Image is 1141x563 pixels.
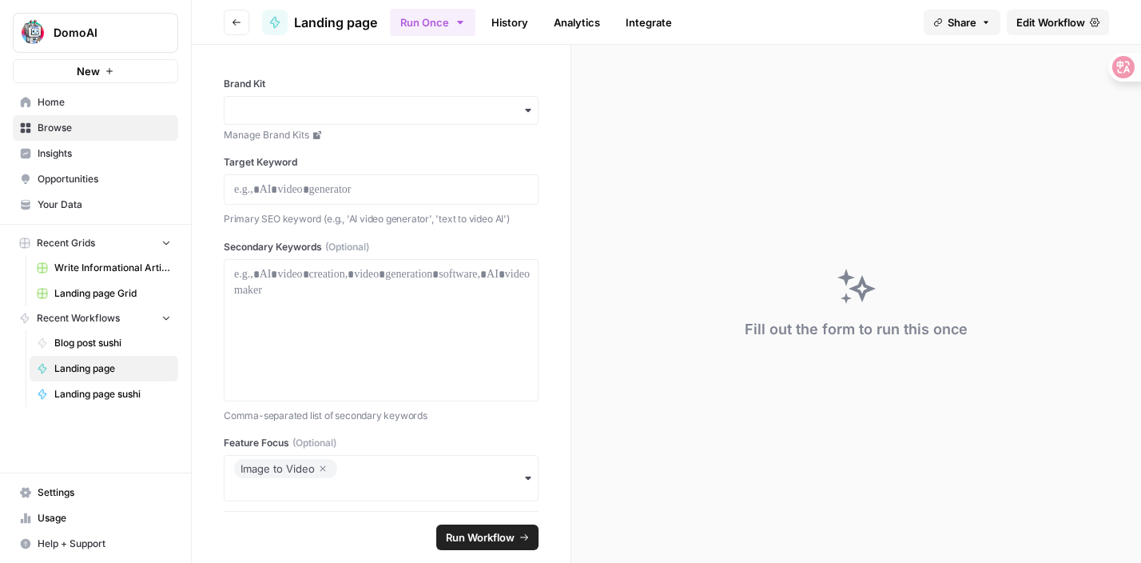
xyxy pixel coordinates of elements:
p: Comma-separated list of secondary keywords [224,408,539,424]
label: Feature Focus [224,436,539,450]
span: Landing page [54,361,171,376]
span: Share [948,14,976,30]
span: Insights [38,146,171,161]
button: Help + Support [13,531,178,557]
span: Run Workflow [446,529,515,545]
a: Home [13,90,178,115]
a: Settings [13,480,178,505]
span: DomoAI [54,25,150,41]
button: Run Once [390,9,475,36]
label: Secondary Keywords [224,240,539,254]
button: Recent Workflows [13,306,178,330]
span: New [77,63,100,79]
a: Landing page [262,10,377,35]
a: Blog post sushi [30,330,178,356]
a: Usage [13,505,178,531]
label: Target Keyword [224,155,539,170]
label: Brand Kit [224,77,539,91]
span: Help + Support [38,537,171,551]
a: Your Data [13,192,178,218]
p: Select specific feature to highlight [224,508,539,524]
img: DomoAI Logo [18,18,47,47]
a: Landing page Grid [30,281,178,306]
span: Write Informational Article [54,261,171,275]
span: Blog post sushi [54,336,171,350]
a: Opportunities [13,166,178,192]
span: Settings [38,485,171,500]
span: (Optional) [325,240,369,254]
span: Recent Workflows [37,311,120,325]
a: Edit Workflow [1007,10,1109,35]
a: Write Informational Article [30,255,178,281]
span: Landing page [294,13,377,32]
button: Run Workflow [436,525,539,550]
button: Share [924,10,1000,35]
a: Analytics [544,10,610,35]
button: New [13,59,178,83]
span: Edit Workflow [1016,14,1085,30]
a: Landing page [30,356,178,381]
button: Image to Video [224,455,539,501]
span: Recent Grids [37,236,95,250]
span: Opportunities [38,172,171,186]
a: Browse [13,115,178,141]
span: Landing page Grid [54,286,171,301]
a: Landing page sushi [30,381,178,407]
span: Usage [38,511,171,525]
span: Home [38,95,171,110]
div: Image to Video [241,459,331,478]
a: Insights [13,141,178,166]
span: (Optional) [292,436,336,450]
div: Fill out the form to run this once [745,318,968,341]
p: Primary SEO keyword (e.g., 'AI video generator', 'text to video AI') [224,211,539,227]
span: Browse [38,121,171,135]
a: Manage Brand Kits [224,128,539,142]
span: Your Data [38,198,171,212]
a: Integrate [616,10,682,35]
span: Landing page sushi [54,387,171,401]
button: Workspace: DomoAI [13,13,178,53]
a: History [482,10,538,35]
button: Recent Grids [13,231,178,255]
